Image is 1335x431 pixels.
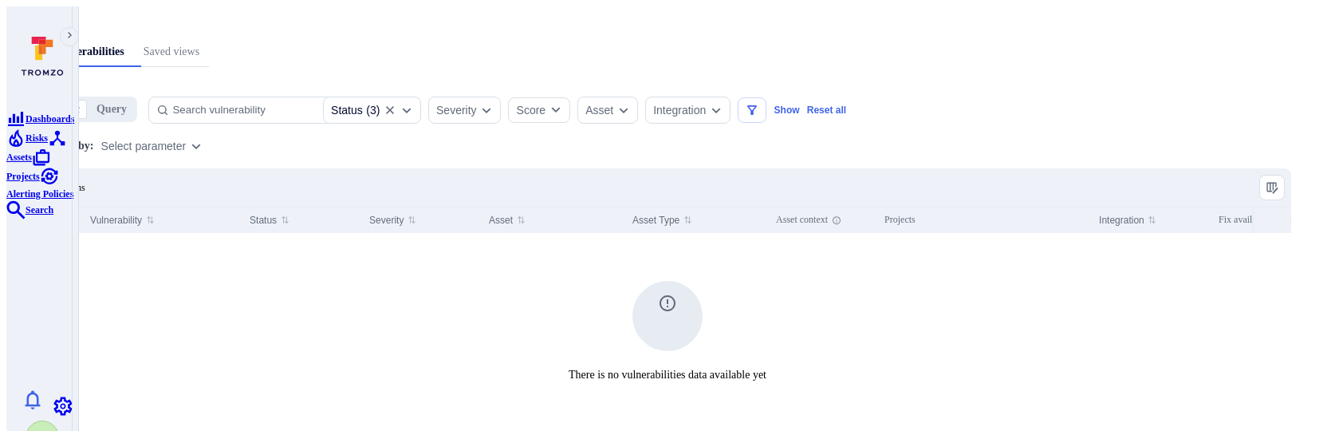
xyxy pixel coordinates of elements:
div: Status [331,104,363,117]
button: Notifications [12,387,53,413]
div: ( 3 ) [331,104,380,117]
div: grouping parameters [101,140,203,152]
button: Show [774,104,800,116]
input: Search vulnerability [172,104,323,116]
button: Integration [653,104,706,117]
button: Sort by Asset Type [632,214,692,227]
span: Risks [26,132,48,144]
div: Score [517,102,546,118]
div: assets tabs [30,38,1305,67]
button: Sort by Severity [369,214,416,227]
button: Expand dropdown [190,140,203,152]
button: Sort by Vulnerability [90,214,154,227]
i: Expand navigation menu [65,30,75,43]
a: Settings [53,398,73,412]
div: All vulnerabilities [39,44,124,60]
div: Automatically discovered context associated with the asset [832,215,841,225]
button: Manage columns [1259,175,1285,200]
span: Projects [6,171,40,182]
span: No items [50,182,85,194]
span: There is no vulnerabilities data available yet [44,367,1291,383]
button: Expand dropdown [480,104,493,117]
span: Search [26,204,53,215]
button: Filters [738,97,766,123]
button: Clear selection [384,104,396,117]
div: Fix available [1219,214,1276,226]
button: Score [508,97,569,123]
div: Projects [884,214,1086,226]
button: query [89,100,134,119]
button: Sort by Status [250,214,289,227]
div: Asset context [776,214,872,226]
button: Expand dropdown [400,104,413,117]
button: Expand dropdown [710,104,723,117]
button: Sort by Integration [1099,214,1156,227]
div: no results [44,233,1291,383]
span: Assets [6,152,32,163]
span: Dashboards [26,113,74,125]
button: Expand dropdown [617,104,630,117]
button: Sort by Asset [489,214,526,227]
span: Alerting Policies [6,188,73,200]
button: Asset [585,104,613,117]
button: Reset all [807,104,846,116]
button: Select parameter [101,140,187,152]
a: Dashboards [6,111,74,125]
a: Alerting Policies [6,168,73,200]
div: Saved views [144,44,199,60]
button: Status(3) [331,104,380,117]
button: Severity [436,104,477,117]
button: Expand navigation menu [60,27,79,46]
a: Search [6,202,53,215]
a: Risks [6,130,48,144]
